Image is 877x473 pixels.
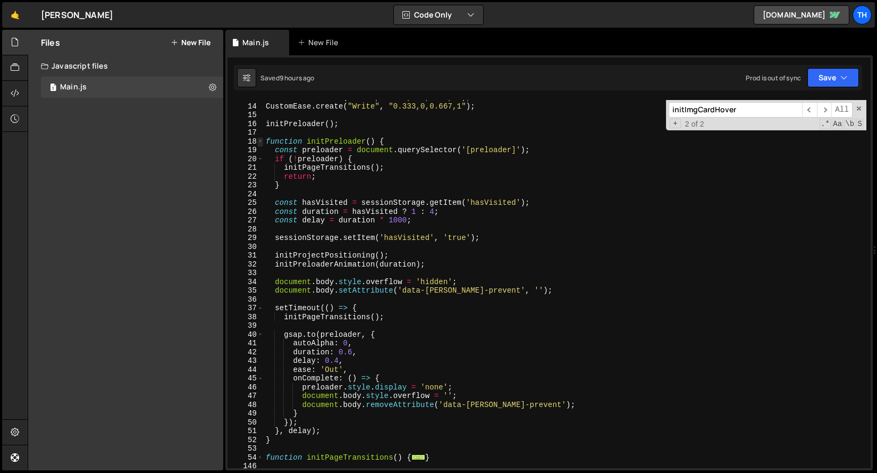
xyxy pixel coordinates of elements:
span: RegExp Search [820,119,831,129]
span: Whole Word Search [844,119,855,129]
div: 16 [227,120,264,129]
div: 50 [227,418,264,427]
span: CaseSensitive Search [832,119,843,129]
div: 27 [227,216,264,225]
div: Main.js [242,37,269,48]
button: Save [807,68,859,87]
div: 42 [227,348,264,357]
div: 49 [227,409,264,418]
div: 51 [227,427,264,436]
div: 25 [227,198,264,208]
div: 46 [227,383,264,392]
div: 30 [227,243,264,252]
span: Search In Selection [856,119,863,129]
div: 24 [227,190,264,199]
span: ... [411,454,425,460]
div: [PERSON_NAME] [41,9,113,21]
div: 48 [227,401,264,410]
div: Prod is out of sync [746,73,801,82]
div: 38 [227,313,264,322]
span: ​ [817,102,832,118]
div: 18 [227,137,264,146]
div: 21 [227,163,264,172]
div: 26 [227,208,264,217]
div: Saved [260,73,315,82]
div: 15 [227,111,264,120]
div: Javascript files [28,55,223,77]
div: 35 [227,286,264,295]
div: 52 [227,436,264,445]
a: 🤙 [2,2,28,28]
button: Code Only [394,5,483,24]
button: New File [171,38,210,47]
a: Th [853,5,872,24]
div: 19 [227,146,264,155]
div: 43 [227,356,264,366]
div: 53 [227,444,264,453]
div: 146 [227,462,264,471]
div: 45 [227,374,264,383]
a: [DOMAIN_NAME] [754,5,849,24]
div: 37 [227,304,264,313]
div: 40 [227,330,264,339]
div: 22 [227,172,264,181]
div: 17 [227,128,264,137]
div: 31 [227,251,264,260]
div: 29 [227,234,264,243]
div: 44 [227,366,264,375]
div: 36 [227,295,264,304]
div: 33 [227,269,264,278]
div: 9 hours ago [280,73,315,82]
span: ​ [802,102,817,118]
span: Alt-Enter [831,102,853,118]
input: Search for [669,102,802,118]
div: 14 [227,102,264,111]
div: 16840/46037.js [41,77,223,98]
div: New File [298,37,342,48]
div: 28 [227,225,264,234]
span: Toggle Replace mode [670,119,681,129]
div: Main.js [60,82,87,92]
div: 47 [227,392,264,401]
div: 34 [227,278,264,287]
div: 41 [227,339,264,348]
span: 2 of 2 [681,120,709,129]
div: 20 [227,155,264,164]
div: 23 [227,181,264,190]
span: 1 [50,84,56,93]
div: 32 [227,260,264,269]
h2: Files [41,37,60,48]
div: 54 [227,453,264,462]
div: 39 [227,321,264,330]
